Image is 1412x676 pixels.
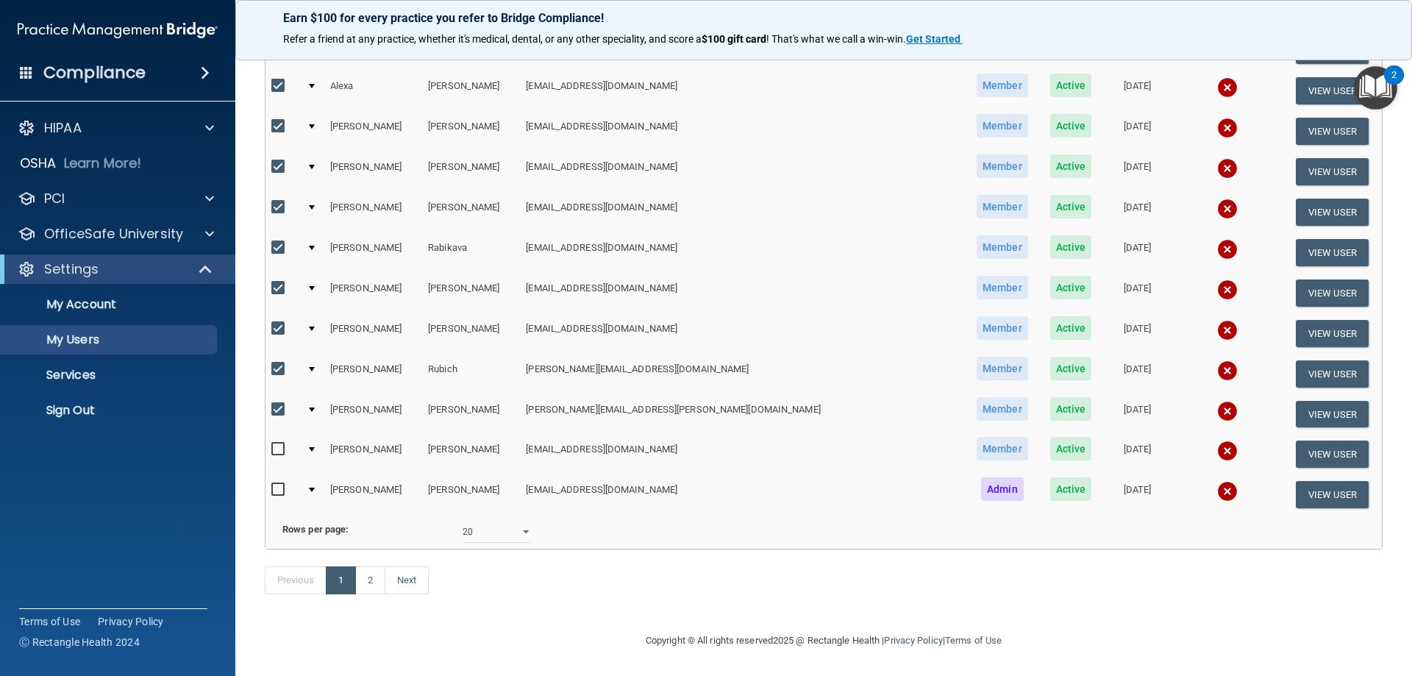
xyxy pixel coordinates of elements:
td: [EMAIL_ADDRESS][DOMAIN_NAME] [520,232,965,273]
td: [EMAIL_ADDRESS][DOMAIN_NAME] [520,71,965,111]
td: [DATE] [1102,474,1173,514]
td: [DATE] [1102,313,1173,354]
td: Alexa [324,71,422,111]
td: [PERSON_NAME] [324,192,422,232]
span: Ⓒ Rectangle Health 2024 [19,635,140,650]
a: Privacy Policy [98,614,164,629]
td: [EMAIL_ADDRESS][DOMAIN_NAME] [520,273,965,313]
td: [PERSON_NAME] [422,71,520,111]
p: PCI [44,190,65,207]
a: Privacy Policy [884,635,942,646]
a: OfficeSafe University [18,225,214,243]
button: View User [1296,280,1369,307]
p: OfficeSafe University [44,225,183,243]
span: Member [977,397,1028,421]
p: Settings [44,260,99,278]
b: Rows per page: [282,524,349,535]
strong: $100 gift card [702,33,766,45]
span: Member [977,195,1028,218]
span: Member [977,235,1028,259]
p: Earn $100 for every practice you refer to Bridge Compliance! [283,11,1364,25]
p: My Account [10,297,210,312]
img: cross.ca9f0e7f.svg [1217,158,1238,179]
button: View User [1296,441,1369,468]
span: Active [1050,397,1092,421]
span: Active [1050,195,1092,218]
td: [DATE] [1102,273,1173,313]
a: PCI [18,190,214,207]
td: [EMAIL_ADDRESS][DOMAIN_NAME] [520,192,965,232]
span: Active [1050,357,1092,380]
span: Member [977,276,1028,299]
p: Services [10,368,210,383]
span: Active [1050,74,1092,97]
button: View User [1296,118,1369,145]
img: cross.ca9f0e7f.svg [1217,239,1238,260]
td: [PERSON_NAME] [422,434,520,474]
button: Open Resource Center, 2 new notifications [1354,66,1397,110]
td: [EMAIL_ADDRESS][DOMAIN_NAME] [520,111,965,152]
a: HIPAA [18,119,214,137]
span: Member [977,437,1028,460]
a: Get Started [906,33,963,45]
p: OSHA [20,154,57,172]
button: View User [1296,481,1369,508]
span: Active [1050,154,1092,178]
a: 2 [355,566,385,594]
img: PMB logo [18,15,218,45]
td: [PERSON_NAME] [324,111,422,152]
td: [EMAIL_ADDRESS][DOMAIN_NAME] [520,152,965,192]
td: [PERSON_NAME] [422,152,520,192]
span: Active [1050,276,1092,299]
td: [PERSON_NAME] [422,273,520,313]
span: Active [1050,437,1092,460]
button: View User [1296,360,1369,388]
td: [PERSON_NAME] [324,313,422,354]
h4: Compliance [43,63,146,83]
td: [DATE] [1102,152,1173,192]
p: My Users [10,332,210,347]
td: [EMAIL_ADDRESS][DOMAIN_NAME] [520,434,965,474]
td: [PERSON_NAME] [324,474,422,514]
img: cross.ca9f0e7f.svg [1217,320,1238,341]
button: View User [1296,77,1369,104]
td: [DATE] [1102,394,1173,435]
td: [EMAIL_ADDRESS][DOMAIN_NAME] [520,474,965,514]
td: [DATE] [1102,192,1173,232]
span: Active [1050,477,1092,501]
td: [DATE] [1102,354,1173,394]
td: [PERSON_NAME] [422,394,520,435]
td: [PERSON_NAME] [324,273,422,313]
td: [PERSON_NAME] [324,152,422,192]
button: View User [1296,199,1369,226]
p: HIPAA [44,119,82,137]
span: Member [977,74,1028,97]
td: [PERSON_NAME] [324,434,422,474]
td: [PERSON_NAME][EMAIL_ADDRESS][PERSON_NAME][DOMAIN_NAME] [520,394,965,435]
span: ! That's what we call a win-win. [766,33,906,45]
td: [DATE] [1102,71,1173,111]
strong: Get Started [906,33,960,45]
td: Rubich [422,354,520,394]
span: Member [977,316,1028,340]
td: [EMAIL_ADDRESS][DOMAIN_NAME] [520,313,965,354]
td: [DATE] [1102,434,1173,474]
div: 2 [1391,75,1397,94]
td: [PERSON_NAME] [422,192,520,232]
img: cross.ca9f0e7f.svg [1217,360,1238,381]
td: Rabikava [422,232,520,273]
span: Active [1050,114,1092,138]
td: [PERSON_NAME] [422,111,520,152]
button: View User [1296,320,1369,347]
td: [DATE] [1102,111,1173,152]
a: Previous [265,566,327,594]
a: Next [385,566,429,594]
span: Member [977,114,1028,138]
img: cross.ca9f0e7f.svg [1217,118,1238,138]
img: cross.ca9f0e7f.svg [1217,280,1238,300]
img: cross.ca9f0e7f.svg [1217,199,1238,219]
span: Member [977,154,1028,178]
button: View User [1296,239,1369,266]
span: Admin [981,477,1024,501]
td: [PERSON_NAME] [324,232,422,273]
